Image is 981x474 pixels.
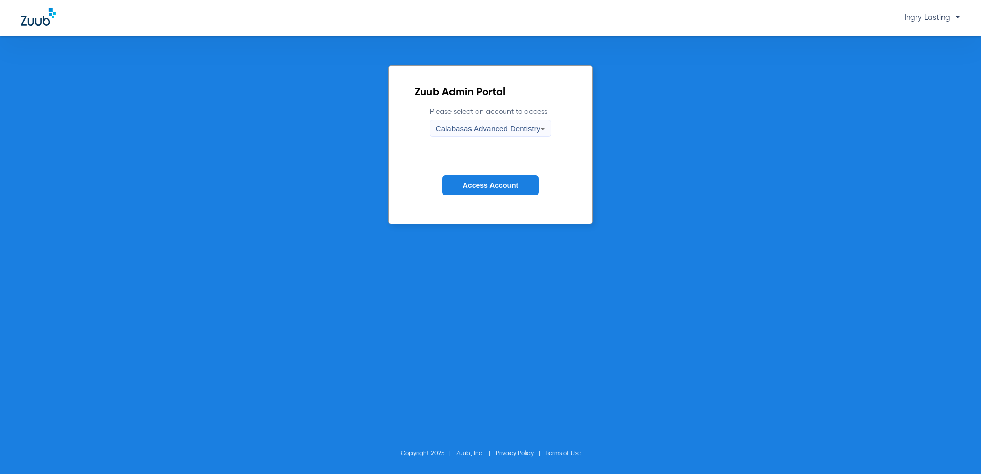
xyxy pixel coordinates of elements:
button: Access Account [442,175,539,195]
img: Zuub Logo [21,8,56,26]
h2: Zuub Admin Portal [415,88,566,98]
span: Access Account [463,181,518,189]
span: Calabasas Advanced Dentistry [436,124,540,133]
li: Zuub, Inc. [456,448,496,459]
li: Copyright 2025 [401,448,456,459]
span: Ingry Lasting [905,14,960,22]
a: Privacy Policy [496,450,534,457]
a: Terms of Use [545,450,581,457]
label: Please select an account to access [430,107,551,137]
